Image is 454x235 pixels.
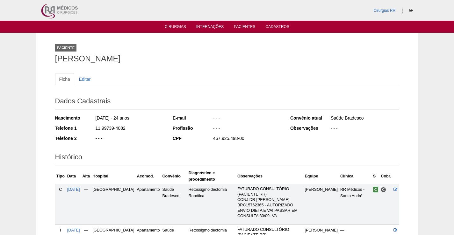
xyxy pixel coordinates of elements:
[56,186,65,193] div: C
[67,187,80,192] a: [DATE]
[213,115,282,123] div: - - -
[66,169,81,184] th: Data
[55,115,95,121] div: Nascimento
[187,169,236,184] th: Diagnóstico e procedimento
[339,169,372,184] th: Clínica
[330,115,399,123] div: Saúde Bradesco
[373,187,378,192] span: Confirmada
[95,135,164,143] div: - - -
[95,115,164,123] div: [DATE] - 24 anos
[236,169,304,184] th: Observações
[290,115,330,121] div: Convênio atual
[55,135,95,142] div: Telefone 2
[303,169,339,184] th: Equipe
[373,8,395,13] a: Cirurgias RR
[379,169,392,184] th: Cobr.
[173,125,213,131] div: Profissão
[95,125,164,133] div: 11 99739-4082
[55,151,399,165] h2: Histórico
[234,24,255,31] a: Pacientes
[213,135,282,143] div: 467.925.498-00
[187,184,236,225] td: Retossigmoidectomia Robótica
[91,184,135,225] td: [GEOGRAPHIC_DATA]
[55,95,399,109] h2: Dados Cadastrais
[135,169,161,184] th: Acomod.
[161,184,187,225] td: Saúde Bradesco
[75,73,95,85] a: Editar
[303,184,339,225] td: [PERSON_NAME]
[372,169,380,184] th: S
[55,44,77,52] div: Paciente
[237,186,302,219] p: FATURADO CONSULTÓRIO (PACIENTE RR) CONJ DR [PERSON_NAME] BRC15762365 - AUTORIZADO ENVIO DIETA E V...
[339,184,372,225] td: RR Médicos - Santo André
[173,135,213,142] div: CPF
[55,55,399,63] h1: [PERSON_NAME]
[67,228,80,232] a: [DATE]
[290,125,330,131] div: Observações
[381,187,386,192] span: Consultório
[409,9,413,12] i: Sair
[265,24,289,31] a: Cadastros
[91,169,135,184] th: Hospital
[173,115,213,121] div: E-mail
[196,24,224,31] a: Internações
[55,125,95,131] div: Telefone 1
[161,169,187,184] th: Convênio
[55,169,66,184] th: Tipo
[56,227,65,233] div: I
[135,184,161,225] td: Apartamento
[81,184,91,225] td: —
[55,73,74,85] a: Ficha
[213,125,282,133] div: - - -
[81,169,91,184] th: Alta
[165,24,186,31] a: Cirurgias
[330,125,399,133] div: - - -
